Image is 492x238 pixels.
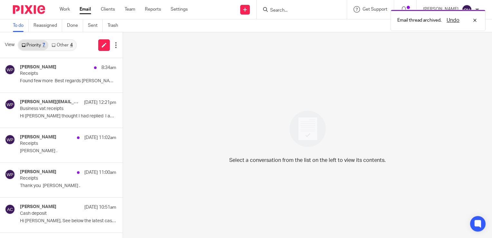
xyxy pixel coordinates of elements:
img: image [285,106,330,151]
h4: [PERSON_NAME][EMAIL_ADDRESS][DOMAIN_NAME], Me, [PERSON_NAME] [20,99,81,105]
div: 4 [70,43,73,47]
p: [DATE] 10:51am [84,204,116,211]
a: Sent [88,19,103,32]
a: Email [80,6,91,13]
p: [DATE] 12:21pm [84,99,116,106]
a: Reports [145,6,161,13]
h4: [PERSON_NAME] [20,64,56,70]
p: Hi [PERSON_NAME] thought I had replied I am... [20,114,116,119]
img: Pixie [13,5,45,14]
a: Trash [108,19,123,32]
p: Select a conversation from the list on the left to view its contents. [229,156,386,164]
a: Other4 [48,40,76,50]
img: svg%3E [5,99,15,110]
p: Cash deposit [20,211,97,216]
p: [DATE] 11:02am [84,134,116,141]
p: Email thread archived. [397,17,441,24]
p: Receipts [20,71,97,76]
p: Found few more Best regards [PERSON_NAME]. [20,78,116,84]
a: Priority7 [18,40,48,50]
p: 8:34am [101,64,116,71]
a: Settings [171,6,188,13]
p: Hi [PERSON_NAME], See below the latest cash deposit... [20,218,116,224]
p: Receipts [20,141,97,146]
a: Clients [101,6,115,13]
a: To do [13,19,29,32]
p: Business vat receipts [20,106,97,112]
h4: [PERSON_NAME] [20,169,56,175]
p: Thank you [PERSON_NAME] . [20,183,116,189]
div: 7 [43,43,45,47]
img: svg%3E [5,64,15,75]
p: Receipts [20,176,97,181]
p: [DATE] 11:00am [84,169,116,176]
p: [PERSON_NAME] . [20,148,116,154]
a: Done [67,19,83,32]
img: svg%3E [5,169,15,180]
span: View [5,42,14,48]
button: Undo [445,16,461,24]
img: svg%3E [5,134,15,145]
img: svg%3E [5,204,15,214]
h4: [PERSON_NAME] [20,134,56,140]
a: Work [60,6,70,13]
img: svg%3E [462,5,472,15]
h4: [PERSON_NAME] [20,204,56,210]
a: Reassigned [33,19,62,32]
a: Team [125,6,135,13]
